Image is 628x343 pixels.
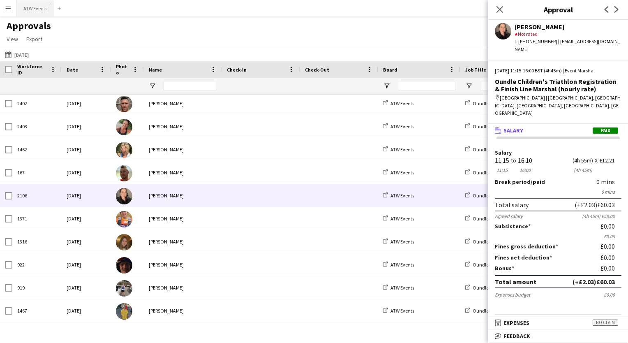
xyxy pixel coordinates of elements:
input: Name Filter Input [164,81,217,91]
div: £0.00 [600,222,621,230]
span: Break period [495,178,531,185]
div: 11:15 [495,167,509,173]
div: Oundle Children's Triathlon Registration & Finish Line Marshal (hourly rate) [495,78,621,93]
mat-expansion-panel-header: ExpensesNo claim [488,317,628,329]
div: 922 [12,253,62,276]
div: [PERSON_NAME] [144,138,222,161]
span: ATW Events [390,123,414,130]
span: Export [26,35,42,43]
div: 1371 [12,207,62,230]
div: [DATE] [62,207,111,230]
div: [PERSON_NAME] [144,92,222,115]
button: Open Filter Menu [149,82,156,90]
div: 2402 [12,92,62,115]
label: Bonus [495,264,514,272]
div: [DATE] [62,138,111,161]
span: Check-In [227,67,247,73]
div: t. [PHONE_NUMBER] | [EMAIL_ADDRESS][DOMAIN_NAME] [515,38,621,53]
div: Expenses budget [495,292,530,298]
span: ATW Events [390,100,414,107]
mat-expansion-panel-header: Feedback [488,330,628,342]
a: ATW Events [383,169,414,176]
div: X [595,158,598,164]
span: Oundle Children's Triathlon Transition Marshal - hourly rate [473,100,598,107]
a: ATW Events [383,100,414,107]
div: 1316 [12,230,62,253]
img: Chloe Johnson [116,234,132,250]
span: Oundle Children's Triathlon Transition Marshal - hourly rate [473,123,598,130]
a: Oundle Children's Triathlon Swim Start Marshal - hourly rate [465,285,599,291]
span: Salary [503,127,523,134]
div: 16:00 [518,167,532,173]
div: [DATE] [62,92,111,115]
button: [DATE] [3,50,30,60]
a: Oundle Children's Triathlon Transition Marshal - hourly rate [465,123,598,130]
div: (4h 45m) £58.00 [582,213,621,219]
div: 4h 55m [573,158,593,164]
button: Open Filter Menu [383,82,390,90]
label: Fines gross deduction [495,243,558,250]
span: ATW Events [390,308,414,314]
span: ATW Events [390,285,414,291]
img: Nicola Dick [116,303,132,320]
div: to [511,158,516,164]
div: [PERSON_NAME] [144,161,222,184]
mat-expansion-panel-header: SalaryPaid [488,124,628,137]
a: Export [23,34,46,44]
span: Oundle Children's Triathlon Swim Start Marshal - hourly rate [473,285,599,291]
div: £0.00 [600,243,621,250]
img: Rebekka Cook [116,188,132,204]
div: [PERSON_NAME] [144,115,222,138]
div: [PERSON_NAME] [144,207,222,230]
img: Nathan Graves [116,165,132,181]
a: View [3,34,21,44]
div: 167 [12,161,62,184]
span: ATW Events [390,169,414,176]
div: 2106 [12,184,62,207]
label: Fines net deduction [495,254,552,261]
img: Darren Coley [116,96,132,112]
div: 16:10 [518,158,532,164]
span: Feedback [503,332,530,340]
input: Board Filter Input [398,81,455,91]
div: [PERSON_NAME] [144,299,222,322]
label: Salary [495,150,621,156]
span: Date [67,67,78,73]
div: [PERSON_NAME] [144,253,222,276]
span: Photo [116,63,129,76]
div: 2403 [12,115,62,138]
div: [DATE] [62,115,111,138]
span: Oundle Children's Triathlon Transition Marshal - hourly rate [473,169,598,176]
img: Sara Pearce [116,280,132,297]
button: ATW Events [17,0,54,16]
a: Oundle Children's Triathlon Swim Start Marshal - hourly rate [465,308,599,314]
a: ATW Events [383,216,414,222]
span: ATW Events [390,146,414,153]
h3: Approval [488,4,628,15]
div: [PERSON_NAME] [144,184,222,207]
div: £12.21 [599,158,621,164]
img: Samantha Lake [116,211,132,227]
span: Oundle Children's Triathlon Transition Marshal - hourly rate [473,146,598,153]
img: Adele Steele [116,142,132,158]
a: ATW Events [383,285,414,291]
a: ATW Events [383,239,414,245]
div: (+£2.03) £60.03 [575,201,615,209]
span: Expenses [503,319,529,327]
div: 11:15 [495,158,509,164]
div: 919 [12,276,62,299]
div: (+£2.03) £60.03 [573,278,615,286]
div: [DATE] [62,230,111,253]
div: 1462 [12,138,62,161]
div: [DATE] [62,253,111,276]
span: ATW Events [390,239,414,245]
span: Job Title [465,67,486,73]
span: Board [383,67,397,73]
label: /paid [495,178,545,185]
span: Check-Out [305,67,329,73]
span: Paid [593,127,618,134]
input: Job Title Filter Input [480,81,538,91]
div: £0.00 [495,233,621,239]
div: £0.00 [604,292,621,298]
div: [PERSON_NAME] [515,23,621,30]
